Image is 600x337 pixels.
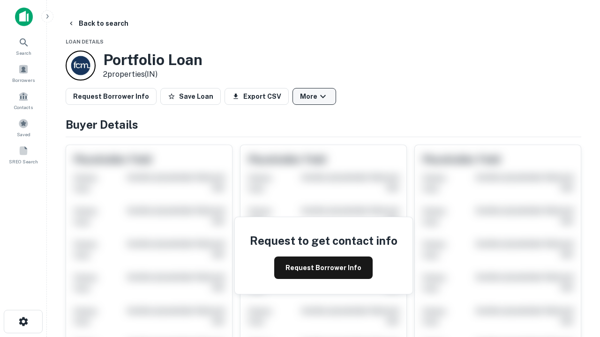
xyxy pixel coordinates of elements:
[12,76,35,84] span: Borrowers
[15,7,33,26] img: capitalize-icon.png
[553,232,600,277] iframe: Chat Widget
[103,51,202,69] h3: Portfolio Loan
[9,158,38,165] span: SREO Search
[14,103,33,111] span: Contacts
[103,69,202,80] p: 2 properties (IN)
[274,256,373,279] button: Request Borrower Info
[3,33,44,59] a: Search
[225,88,289,105] button: Export CSV
[3,142,44,167] a: SREO Search
[16,49,31,57] span: Search
[292,88,336,105] button: More
[3,88,44,113] a: Contacts
[64,15,132,32] button: Back to search
[17,131,30,138] span: Saved
[250,232,397,249] h4: Request to get contact info
[3,115,44,140] a: Saved
[66,88,157,105] button: Request Borrower Info
[3,60,44,86] a: Borrowers
[66,116,581,133] h4: Buyer Details
[160,88,221,105] button: Save Loan
[66,39,104,44] span: Loan Details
